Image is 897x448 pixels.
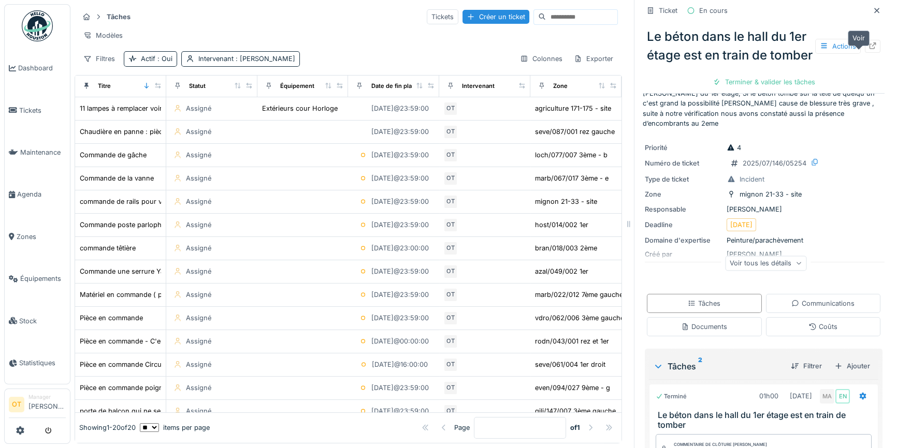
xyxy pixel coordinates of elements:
div: OT [443,101,458,116]
div: Zone [645,189,722,199]
div: azal/049/002 1er [535,266,588,276]
div: Ticket [659,6,677,16]
div: Commande une serrure Yale droite de 80x110 [80,266,223,276]
div: Chaudière en panne : pièce en commande [80,127,213,137]
div: Showing 1 - 20 of 20 [79,423,136,432]
div: Terminé [656,392,687,401]
div: Filtres [79,51,120,66]
div: Assigné [186,360,211,369]
div: OT [443,311,458,325]
div: Statut [189,82,206,91]
div: OT [443,218,458,232]
div: Commande de la vanne [80,173,154,183]
div: bran/018/003 2ème [535,243,597,253]
div: [DATE] @ 16:00:00 [372,360,428,369]
div: Commande poste parlophone (à voir avec [PERSON_NAME]) [80,220,272,230]
div: Assigné [186,290,211,300]
div: Extérieurs cour Horloge [262,103,338,113]
img: Badge_color-CXgf-gQk.svg [22,10,53,41]
div: Assigné [186,336,211,346]
div: [DATE] @ 23:59:00 [371,266,429,276]
a: Agenda [5,173,70,215]
div: host/014/002 1er [535,220,588,230]
a: Stock [5,300,70,341]
span: Équipements [20,274,66,283]
div: Le béton dans le hall du 1er étage est en train de tomber [643,23,885,69]
div: [DATE] @ 23:59:00 [371,290,429,300]
div: OT [443,381,458,395]
div: [DATE] [790,391,812,401]
div: Voir tous les détails [725,256,806,271]
div: MA [820,389,834,404]
div: OT [443,404,458,419]
div: Assigné [186,173,211,183]
div: Pièce en commande - C'est la cloche qui est cassé il faut commander deux cloche pour WC suspendu ... [80,336,457,346]
span: Agenda [17,189,66,199]
div: 4 [727,143,741,153]
div: 2025/07/146/05254 [743,158,806,168]
div: Assigné [186,313,211,323]
div: Type de ticket [645,174,722,184]
a: Dashboard [5,47,70,89]
div: commande têtière [80,243,136,253]
div: Numéro de ticket [645,158,722,168]
div: Zone [553,82,568,91]
div: Actif [141,54,172,64]
div: Date de fin planifiée [371,82,427,91]
span: Maintenance [20,147,66,157]
div: OT [443,334,458,349]
div: marb/067/017 3ème - e [535,173,609,183]
div: Actions [815,39,861,54]
strong: of 1 [570,423,580,432]
div: Assigné [186,127,211,137]
div: Responsable [645,204,722,214]
div: Coûts [808,322,837,332]
a: OT Manager[PERSON_NAME] [9,393,66,418]
div: Modèles [79,28,127,43]
div: items per page [140,423,210,432]
div: Domaine d'expertise [645,235,722,245]
a: Tickets [5,89,70,131]
div: [DATE] @ 23:59:00 [371,383,429,393]
div: [DATE] @ 23:59:00 [371,127,429,137]
div: Titre [98,82,111,91]
li: OT [9,397,24,412]
a: Maintenance [5,131,70,173]
div: Colonnes [515,51,567,66]
div: OT [443,288,458,302]
div: [DATE] @ 23:59:00 [371,406,429,416]
div: Exporter [569,51,618,66]
div: Terminer & valider les tâches [708,75,819,89]
span: Dashboard [18,63,66,73]
li: [PERSON_NAME] [28,393,66,415]
span: Zones [17,232,66,242]
div: Manager [28,393,66,401]
div: Assigné [186,220,211,230]
div: rodn/043/001 rez et 1er [535,336,609,346]
div: Tâches [688,298,720,308]
div: Peinture/parachèvement [645,235,882,245]
div: Assigné [186,197,211,206]
div: [DATE] @ 23:00:00 [371,243,429,253]
div: [DATE] @ 23:59:00 [371,313,429,323]
div: even/094/027 9ème - g [535,383,610,393]
div: Assigné [186,150,211,160]
div: Assigné [186,103,211,113]
div: marb/022/012 7ème gauche [535,290,623,300]
div: Priorité [645,143,722,153]
div: 01h00 [759,391,778,401]
a: Statistiques [5,342,70,384]
div: porte de balcon qui ne se ferme plus [80,406,196,416]
span: : Oui [155,55,172,63]
div: Tickets [427,9,458,24]
div: [DATE] @ 23:59:00 [371,197,429,206]
div: Assigné [186,243,211,253]
div: Pièce en commande Circulateur en commande [80,360,226,369]
span: Statistiques [19,358,66,368]
div: loch/077/007 3ème - b [535,150,607,160]
h3: Le béton dans le hall du 1er étage est en train de tomber [658,410,874,430]
span: Tickets [19,106,66,115]
div: Documents [681,322,727,332]
div: mignon 21-33 - site [740,189,802,199]
div: seve/087/001 rez gauche [535,127,615,137]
